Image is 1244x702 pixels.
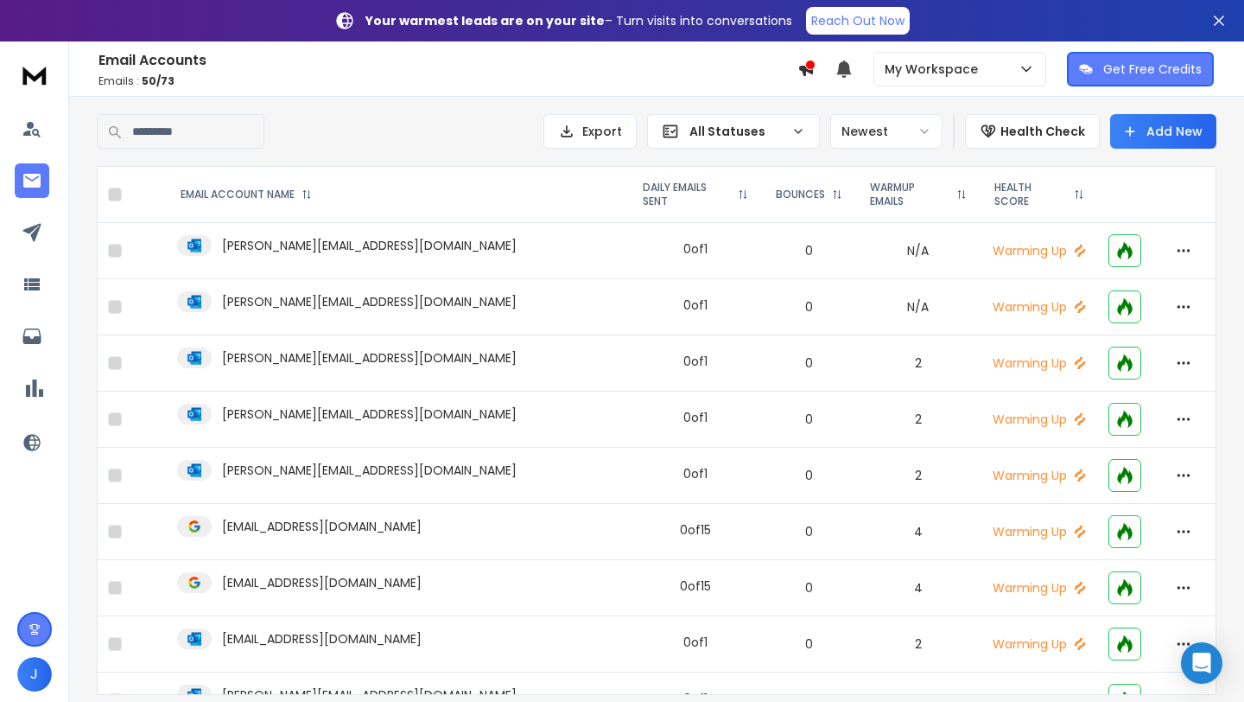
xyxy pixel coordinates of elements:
[991,242,1088,259] p: Warming Up
[1000,123,1085,140] p: Health Check
[856,335,981,392] td: 2
[991,523,1088,540] p: Warming Up
[683,409,708,426] div: 0 of 1
[776,188,825,201] p: BOUNCES
[830,114,943,149] button: Newest
[856,560,981,616] td: 4
[222,462,517,479] p: [PERSON_NAME][EMAIL_ADDRESS][DOMAIN_NAME]
[683,634,708,651] div: 0 of 1
[806,7,910,35] a: Reach Out Now
[365,12,605,29] strong: Your warmest leads are on your site
[856,616,981,673] td: 2
[222,574,422,591] p: [EMAIL_ADDRESS][DOMAIN_NAME]
[772,411,846,428] p: 0
[991,579,1088,597] p: Warming Up
[811,12,904,29] p: Reach Out Now
[772,579,846,597] p: 0
[856,392,981,448] td: 2
[991,411,1088,428] p: Warming Up
[885,61,985,78] p: My Workspace
[772,354,846,372] p: 0
[142,73,175,88] span: 50 / 73
[856,223,981,279] td: N/A
[1181,642,1222,684] div: Open Intercom Messenger
[222,630,422,648] p: [EMAIL_ADDRESS][DOMAIN_NAME]
[222,405,517,423] p: [PERSON_NAME][EMAIL_ADDRESS][DOMAIN_NAME]
[683,240,708,258] div: 0 of 1
[17,657,52,692] button: J
[643,181,731,208] p: DAILY EMAILS SENT
[856,279,981,335] td: N/A
[680,521,711,539] div: 0 of 15
[772,298,846,316] p: 0
[856,504,981,560] td: 4
[965,114,1100,149] button: Health Check
[991,298,1088,316] p: Warming Up
[991,354,1088,372] p: Warming Up
[17,59,52,91] img: logo
[98,50,797,71] h1: Email Accounts
[680,578,711,595] div: 0 of 15
[994,181,1067,208] p: HEALTH SCORE
[1067,52,1214,86] button: Get Free Credits
[991,635,1088,653] p: Warming Up
[222,237,517,254] p: [PERSON_NAME][EMAIL_ADDRESS][DOMAIN_NAME]
[365,12,792,29] p: – Turn visits into conversations
[98,74,797,88] p: Emails :
[772,635,846,653] p: 0
[222,518,422,535] p: [EMAIL_ADDRESS][DOMAIN_NAME]
[772,242,846,259] p: 0
[870,181,949,208] p: WARMUP EMAILS
[856,448,981,504] td: 2
[1103,61,1202,78] p: Get Free Credits
[689,123,784,140] p: All Statuses
[1110,114,1216,149] button: Add New
[222,349,517,367] p: [PERSON_NAME][EMAIL_ADDRESS][DOMAIN_NAME]
[772,523,846,540] p: 0
[772,467,846,484] p: 0
[991,467,1088,484] p: Warming Up
[181,188,312,201] div: EMAIL ACCOUNT NAME
[222,293,517,310] p: [PERSON_NAME][EMAIL_ADDRESS][DOMAIN_NAME]
[683,465,708,482] div: 0 of 1
[543,114,637,149] button: Export
[683,353,708,370] div: 0 of 1
[683,297,708,314] div: 0 of 1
